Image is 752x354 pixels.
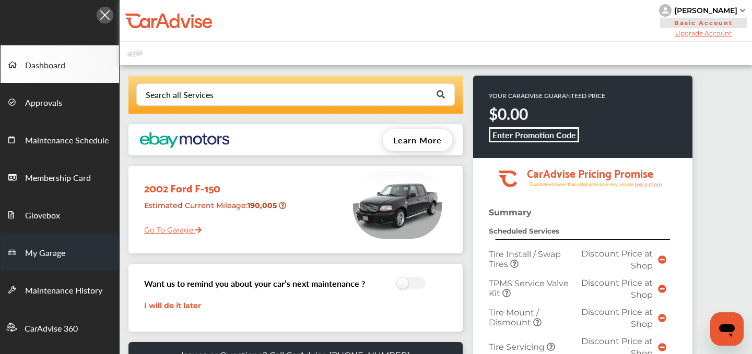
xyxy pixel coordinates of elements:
span: Maintenance History [25,284,102,298]
span: Membership Card [25,172,91,185]
a: My Garage [1,233,119,271]
img: Icon.5fd9dcc7.svg [97,7,113,23]
span: Upgrade Account [659,29,748,37]
tspan: Guaranteed lower than retail price on every service. [530,181,634,188]
span: Tire Install / Swap Tires [489,249,561,269]
tspan: CarAdvise Pricing Promise [527,163,653,182]
span: Maintenance Schedule [25,134,109,148]
span: Approvals [25,96,62,110]
span: My Garage [25,247,65,260]
iframe: Button to launch messaging window [710,312,744,346]
span: Basic Account [660,18,747,28]
span: Discount Price at Shop [581,249,653,271]
span: Tire Servicing [489,342,547,352]
img: mobile_1141_st0640_046.jpg [353,171,442,239]
strong: Summary [489,207,532,217]
a: Membership Card [1,158,119,196]
div: Search all Services [146,91,214,99]
img: knH8PDtVvWoAbQRylUukY18CTiRevjo20fAtgn5MLBQj4uumYvk2MzTtcAIzfGAtb1XOLVMAvhLuqoNAbL4reqehy0jehNKdM... [659,4,672,17]
span: Discount Price at Shop [581,278,653,300]
tspan: Learn more [634,181,662,187]
a: Dashboard [1,45,119,83]
a: Glovebox [1,196,119,233]
a: Approvals [1,83,119,120]
a: Go To Garage [136,217,202,237]
span: Discount Price at Shop [581,307,653,329]
a: I will do it later [144,301,201,310]
div: Estimated Current Mileage : [136,197,289,223]
span: Glovebox [25,209,60,223]
p: YOUR CARADVISE GUARANTEED PRICE [489,91,605,100]
span: CarAdvise 360 [25,322,78,336]
div: [PERSON_NAME] [674,6,737,15]
span: TPMS Service Valve Kit [489,278,569,298]
strong: $0.00 [489,103,528,125]
a: Maintenance History [1,271,119,308]
a: Maintenance Schedule [1,120,119,158]
img: sCxJUJ+qAmfqhQGDUl18vwLg4ZYJ6CxN7XmbOMBAAAAAElFTkSuQmCC [740,9,745,12]
h3: Want us to remind you about your car’s next maintenance ? [144,277,365,289]
span: Dashboard [25,59,65,72]
strong: 190,005 [248,201,279,210]
b: Enter Promotion Code [492,129,576,141]
strong: Scheduled Services [489,227,559,235]
img: placeholder_car.fcab19be.svg [127,47,143,60]
div: 2002 Ford F-150 [136,171,289,197]
span: Learn More [393,134,442,146]
span: Tire Mount / Dismount [489,308,539,327]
